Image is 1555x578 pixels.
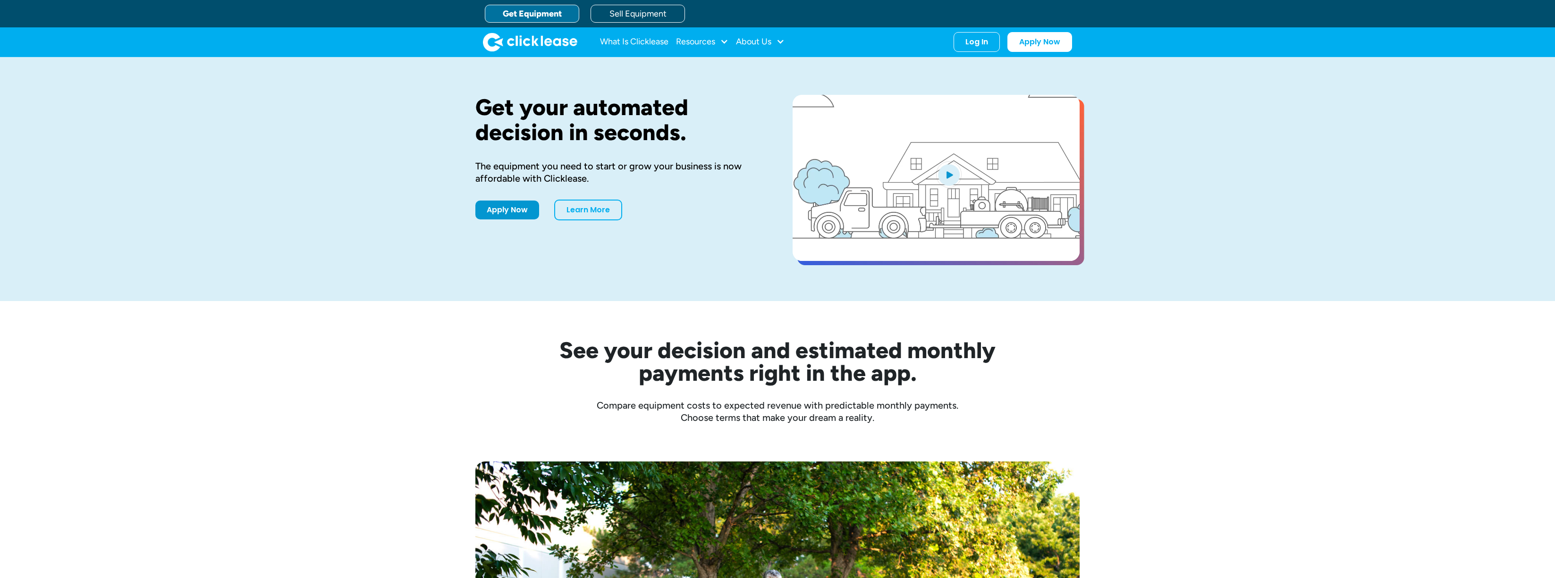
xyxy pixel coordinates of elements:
a: home [483,33,577,51]
div: About Us [736,33,785,51]
div: Compare equipment costs to expected revenue with predictable monthly payments. Choose terms that ... [475,399,1080,424]
a: What Is Clicklease [600,33,668,51]
a: Apply Now [475,201,539,219]
a: Learn More [554,200,622,220]
a: open lightbox [793,95,1080,261]
a: Sell Equipment [591,5,685,23]
img: Blue play button logo on a light blue circular background [936,161,962,188]
h2: See your decision and estimated monthly payments right in the app. [513,339,1042,384]
div: Resources [676,33,728,51]
div: Log In [965,37,988,47]
h1: Get your automated decision in seconds. [475,95,762,145]
a: Get Equipment [485,5,579,23]
img: Clicklease logo [483,33,577,51]
a: Apply Now [1007,32,1072,52]
div: The equipment you need to start or grow your business is now affordable with Clicklease. [475,160,762,184]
